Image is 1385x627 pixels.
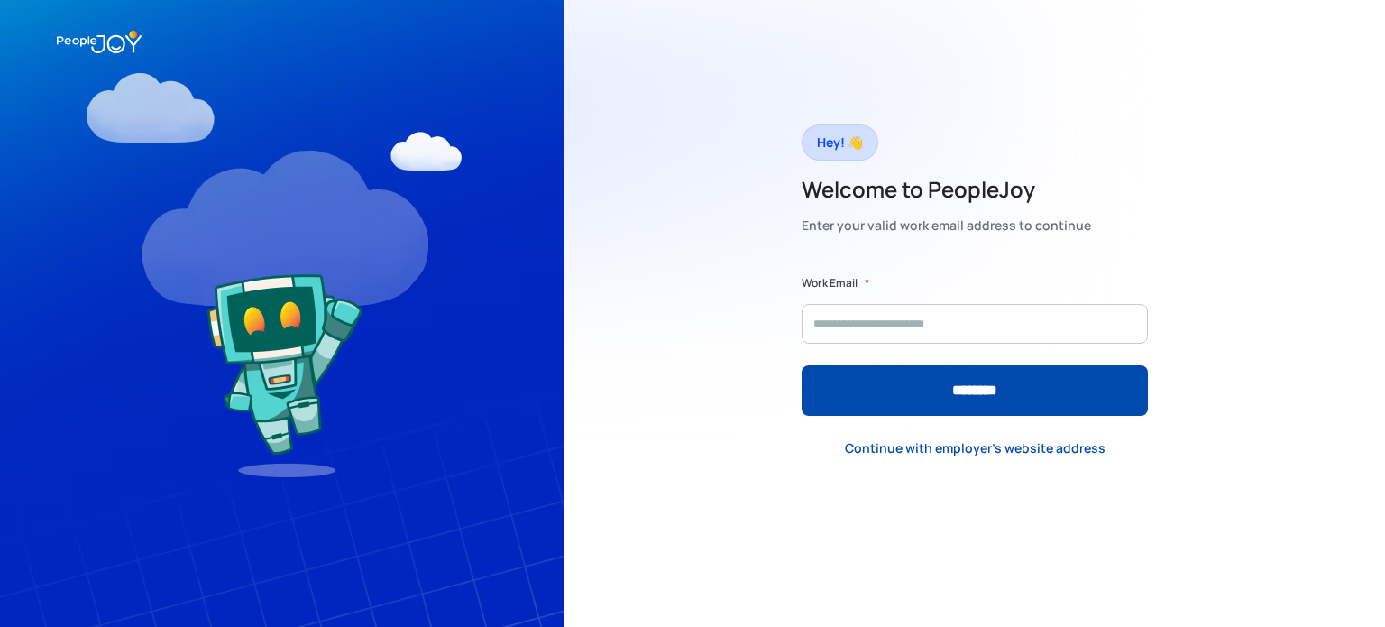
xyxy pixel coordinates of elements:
[802,274,858,292] label: Work Email
[802,213,1091,238] div: Enter your valid work email address to continue
[817,130,863,155] div: Hey! 👋
[802,175,1091,204] h2: Welcome to PeopleJoy
[845,439,1105,457] div: Continue with employer's website address
[830,429,1120,466] a: Continue with employer's website address
[802,274,1148,416] form: Form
